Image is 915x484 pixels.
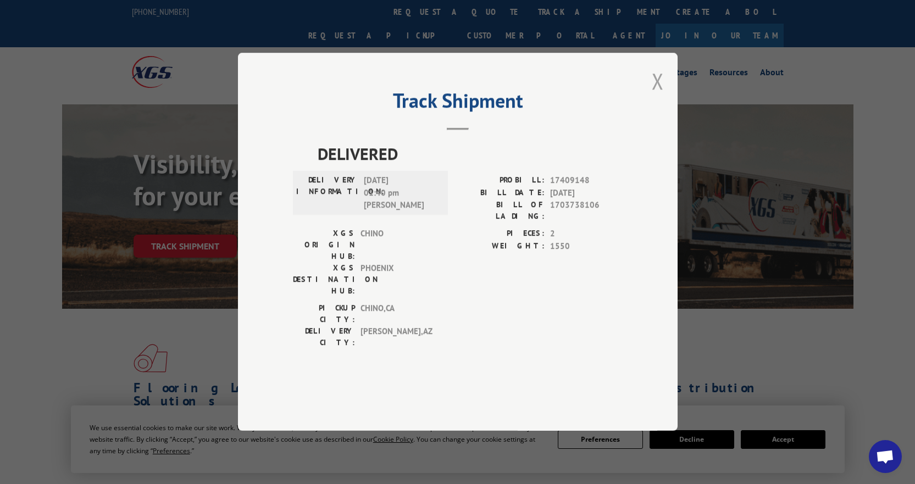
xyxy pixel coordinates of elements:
button: Close modal [652,66,664,96]
div: Open chat [869,440,902,473]
label: PIECES: [458,228,545,241]
label: BILL DATE: [458,187,545,199]
span: [PERSON_NAME] , AZ [361,326,435,349]
label: WEIGHT: [458,240,545,253]
span: DELIVERED [318,142,623,166]
label: BILL OF LADING: [458,199,545,222]
label: DELIVERY CITY: [293,326,355,349]
label: PROBILL: [458,175,545,187]
span: PHOENIX [361,263,435,297]
span: [DATE] 01:40 pm [PERSON_NAME] [364,175,438,212]
span: 1550 [550,240,623,253]
span: 2 [550,228,623,241]
span: 17409148 [550,175,623,187]
span: [DATE] [550,187,623,199]
h2: Track Shipment [293,93,623,114]
span: CHINO [361,228,435,263]
label: PICKUP CITY: [293,303,355,326]
label: DELIVERY INFORMATION: [296,175,358,212]
span: CHINO , CA [361,303,435,326]
span: 1703738106 [550,199,623,222]
label: XGS DESTINATION HUB: [293,263,355,297]
label: XGS ORIGIN HUB: [293,228,355,263]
